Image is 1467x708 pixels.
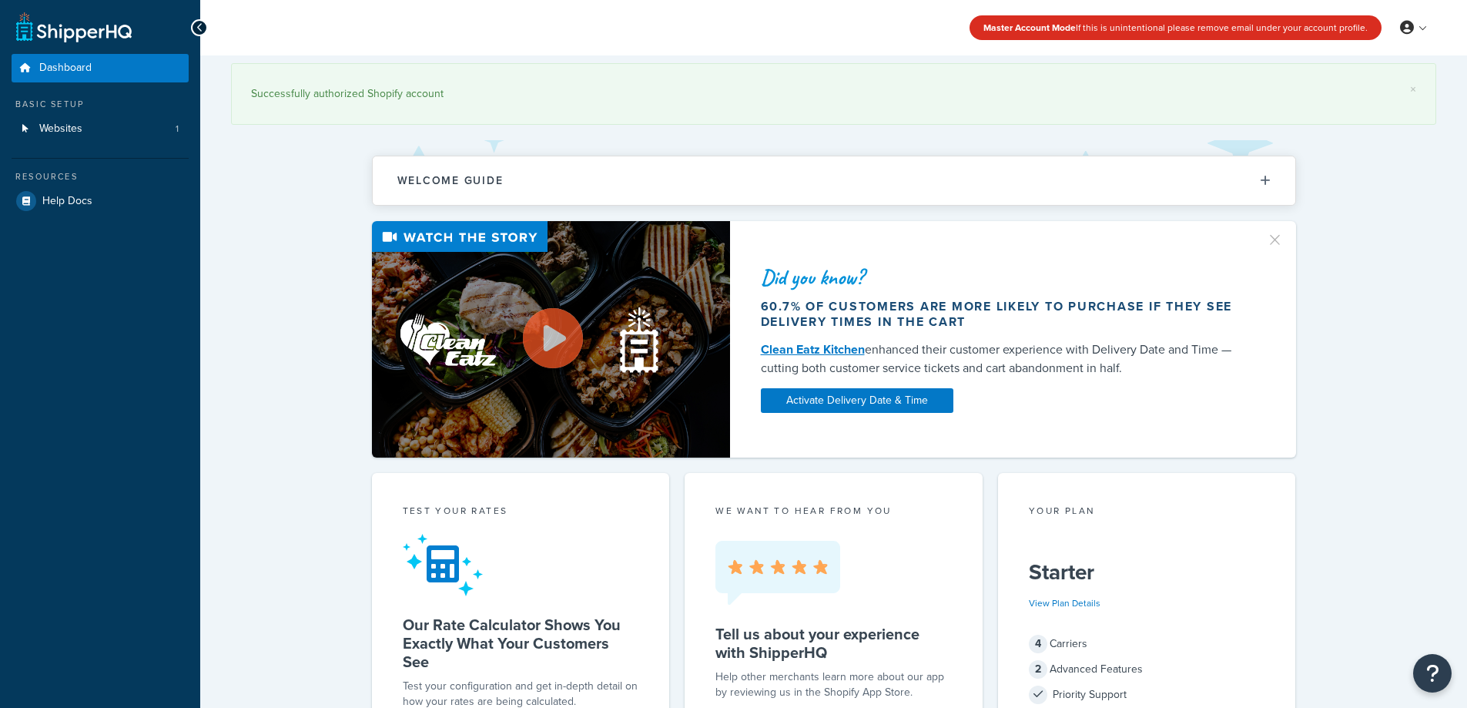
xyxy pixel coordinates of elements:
[39,122,82,136] span: Websites
[12,170,189,183] div: Resources
[715,504,952,518] p: we want to hear from you
[42,195,92,208] span: Help Docs
[715,669,952,700] p: Help other merchants learn more about our app by reviewing us in the Shopify App Store.
[12,115,189,143] a: Websites1
[373,156,1295,205] button: Welcome Guide
[403,616,639,671] h5: Our Rate Calculator Shows You Exactly What Your Customers See
[761,341,865,358] a: Clean Eatz Kitchen
[761,341,1248,377] div: enhanced their customer experience with Delivery Date and Time — cutting both customer service ti...
[1029,560,1265,585] h5: Starter
[372,221,730,458] img: Video thumbnail
[761,388,953,413] a: Activate Delivery Date & Time
[1410,83,1416,96] a: ×
[1029,659,1265,680] div: Advanced Features
[397,175,504,186] h2: Welcome Guide
[1413,654,1452,693] button: Open Resource Center
[1029,633,1265,655] div: Carriers
[176,122,179,136] span: 1
[1029,660,1047,679] span: 2
[1029,684,1265,706] div: Priority Support
[715,625,952,662] h5: Tell us about your experience with ShipperHQ
[983,21,1076,35] strong: Master Account Mode
[251,83,1416,105] div: Successfully authorized Shopify account
[12,54,189,82] a: Dashboard
[39,62,92,75] span: Dashboard
[761,267,1248,288] div: Did you know?
[1029,635,1047,653] span: 4
[761,299,1248,330] div: 60.7% of customers are more likely to purchase if they see delivery times in the cart
[12,187,189,215] a: Help Docs
[12,98,189,111] div: Basic Setup
[970,15,1382,40] div: If this is unintentional please remove email under your account profile.
[1029,596,1100,610] a: View Plan Details
[403,504,639,522] div: Test your rates
[12,115,189,143] li: Websites
[1029,504,1265,522] div: Your Plan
